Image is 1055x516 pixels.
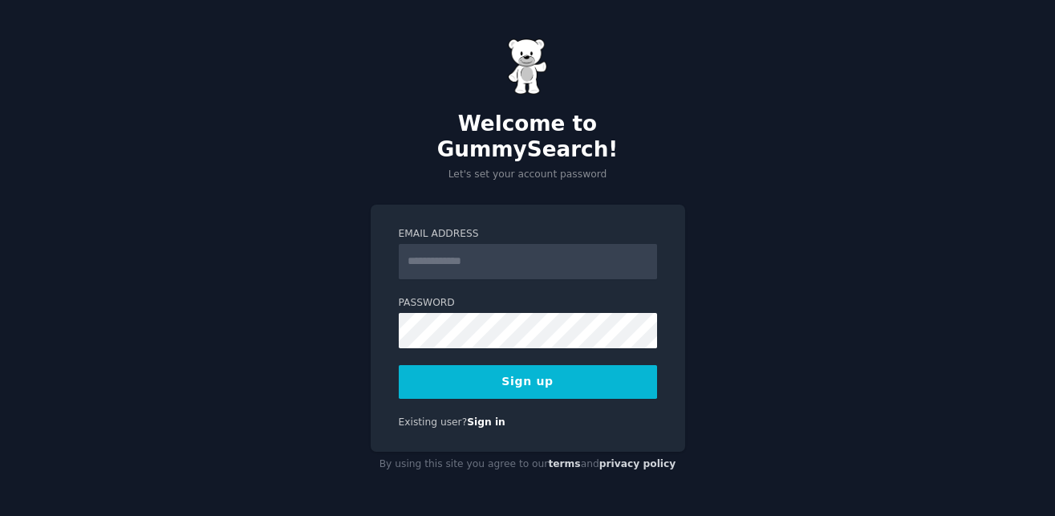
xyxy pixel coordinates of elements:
[371,168,685,182] p: Let's set your account password
[467,416,505,428] a: Sign in
[399,365,657,399] button: Sign up
[399,416,468,428] span: Existing user?
[399,227,657,242] label: Email Address
[599,458,676,469] a: privacy policy
[399,296,657,311] label: Password
[371,452,685,477] div: By using this site you agree to our and
[371,112,685,162] h2: Welcome to GummySearch!
[508,39,548,95] img: Gummy Bear
[548,458,580,469] a: terms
